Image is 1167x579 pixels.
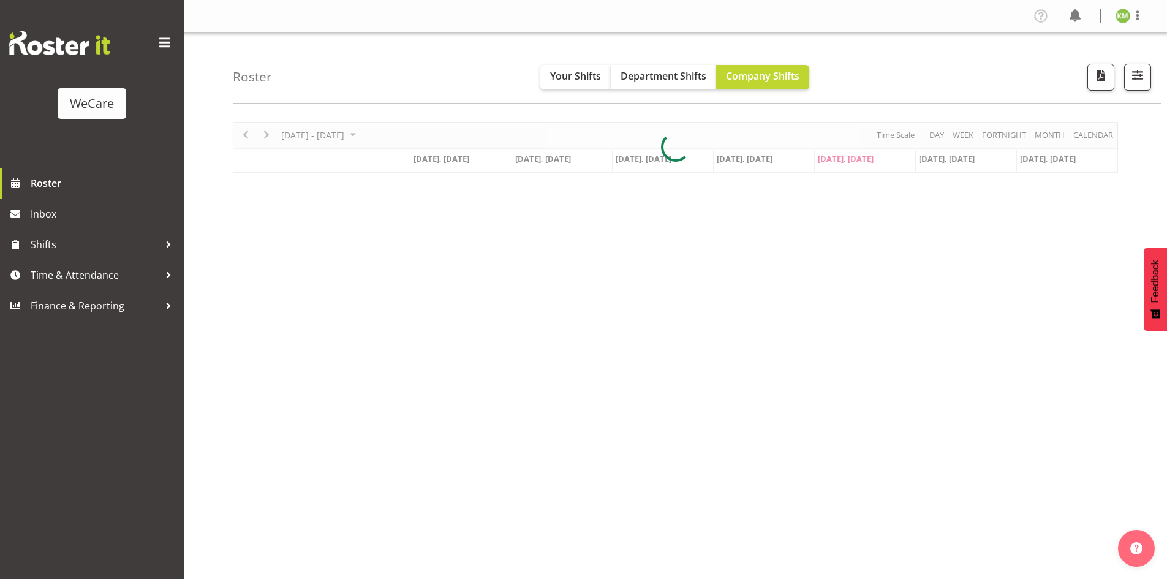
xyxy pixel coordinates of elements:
[70,94,114,113] div: WeCare
[1150,260,1161,303] span: Feedback
[1144,248,1167,331] button: Feedback - Show survey
[1124,64,1151,91] button: Filter Shifts
[31,297,159,315] span: Finance & Reporting
[31,174,178,192] span: Roster
[9,31,110,55] img: Rosterit website logo
[611,65,716,89] button: Department Shifts
[1116,9,1130,23] img: kishendri-moodley11636.jpg
[621,69,706,83] span: Department Shifts
[31,235,159,254] span: Shifts
[233,70,272,84] h4: Roster
[550,69,601,83] span: Your Shifts
[726,69,799,83] span: Company Shifts
[31,205,178,223] span: Inbox
[540,65,611,89] button: Your Shifts
[31,266,159,284] span: Time & Attendance
[716,65,809,89] button: Company Shifts
[1130,542,1142,554] img: help-xxl-2.png
[1087,64,1114,91] button: Download a PDF of the roster according to the set date range.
